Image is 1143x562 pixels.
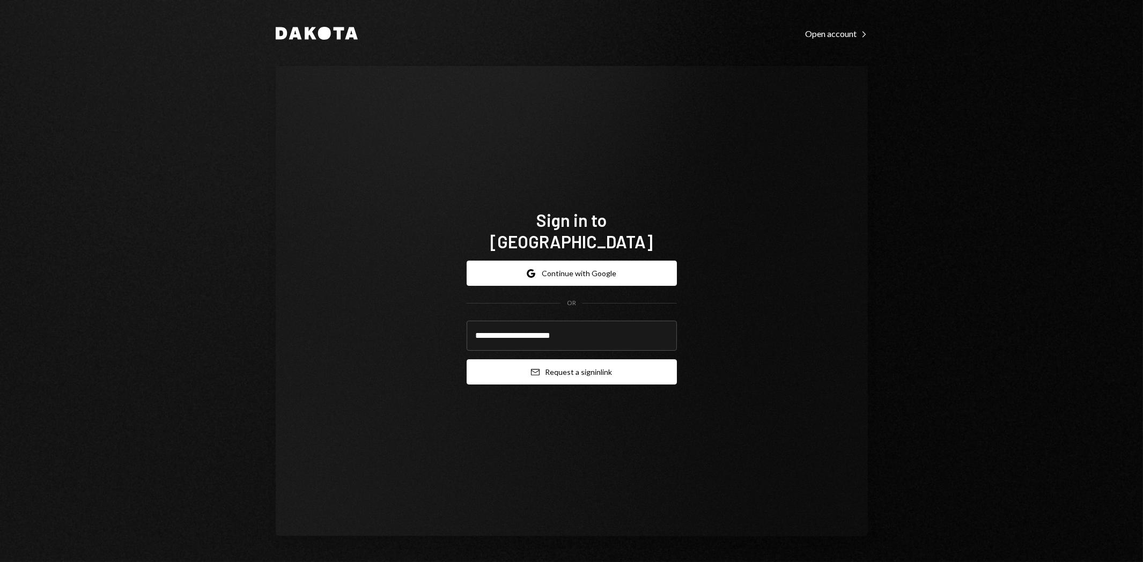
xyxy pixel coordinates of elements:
button: Request a signinlink [467,359,677,384]
div: OR [567,299,576,308]
h1: Sign in to [GEOGRAPHIC_DATA] [467,209,677,252]
div: Open account [806,28,868,39]
button: Continue with Google [467,261,677,286]
a: Open account [806,27,868,39]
